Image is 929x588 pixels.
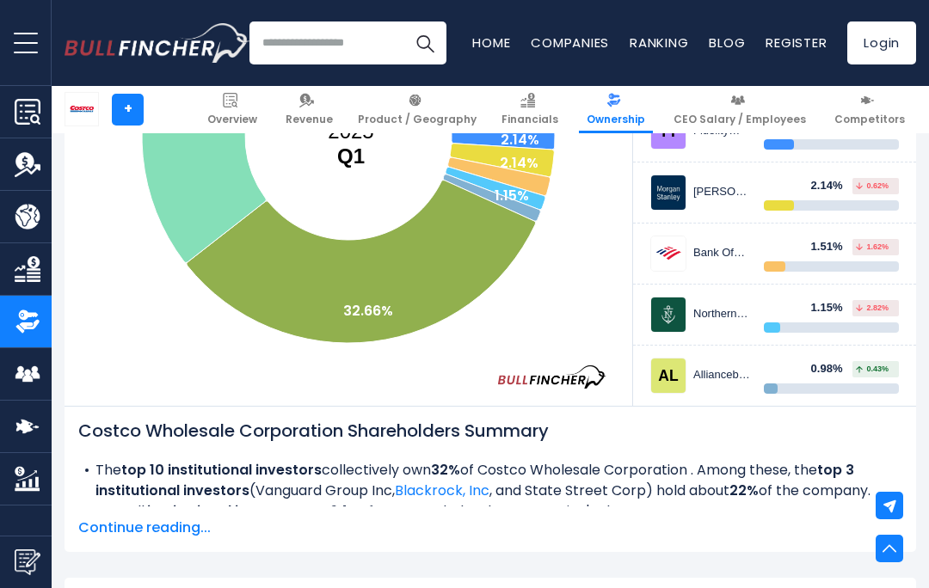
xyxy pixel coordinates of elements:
[856,304,889,312] span: 2.82%
[847,21,916,64] a: Login
[693,246,751,260] div: Bank Of America Corp /de
[811,240,853,254] div: 1.51%
[811,179,853,193] div: 2.14%
[811,301,853,315] div: 1.15%
[255,481,646,500] span: Vanguard Group Inc, , and State Street Corp
[329,501,360,521] b: 64%
[350,86,484,133] a: Product / Geography
[693,368,751,383] div: Alliancebernstein L.p
[666,86,814,133] a: CEO Salary / Employees
[531,34,609,52] a: Companies
[431,460,460,480] b: 32%
[343,301,393,321] text: 32.66%
[856,182,889,190] span: 0.62%
[811,362,853,377] div: 0.98%
[693,185,751,199] div: [PERSON_NAME] [PERSON_NAME]
[834,113,905,126] span: Competitors
[729,481,759,500] b: 22%
[501,130,539,150] text: 2.14%
[78,501,902,522] li: Overall, own of Costco Wholesale Corporation's shares.
[500,153,538,173] text: 2.14%
[200,86,265,133] a: Overview
[65,23,250,63] img: Bullfincher logo
[358,113,477,126] span: Product / Geography
[472,34,510,52] a: Home
[207,113,257,126] span: Overview
[15,309,40,334] img: Ownership
[95,460,854,500] b: top 3 institutional investors
[278,86,341,133] a: Revenue
[286,113,333,126] span: Revenue
[494,86,566,133] a: Financials
[395,481,489,500] a: Blackrock, Inc
[147,501,301,521] b: institutional investors
[827,86,913,133] a: Competitors
[78,460,902,501] li: The collectively own of Costco Wholesale Corporation . Among these, the ( ) hold about of the com...
[78,518,902,538] span: Continue reading...
[856,243,889,251] span: 1.62%
[121,460,322,480] b: top 10 institutional investors
[65,93,98,126] img: COST logo
[766,34,827,52] a: Register
[495,186,529,205] text: 1.15%
[579,86,653,133] a: Ownership
[630,34,688,52] a: Ranking
[674,113,806,126] span: CEO Salary / Employees
[856,365,889,373] span: 0.43%
[709,34,745,52] a: Blog
[501,113,558,126] span: Financials
[112,94,144,126] a: +
[693,307,751,322] div: Northern Trust Corp
[337,144,365,168] tspan: Q1
[78,420,902,441] h2: Costco Wholesale Corporation Shareholders Summary
[403,21,446,64] button: Search
[587,113,645,126] span: Ownership
[65,23,249,63] a: Go to homepage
